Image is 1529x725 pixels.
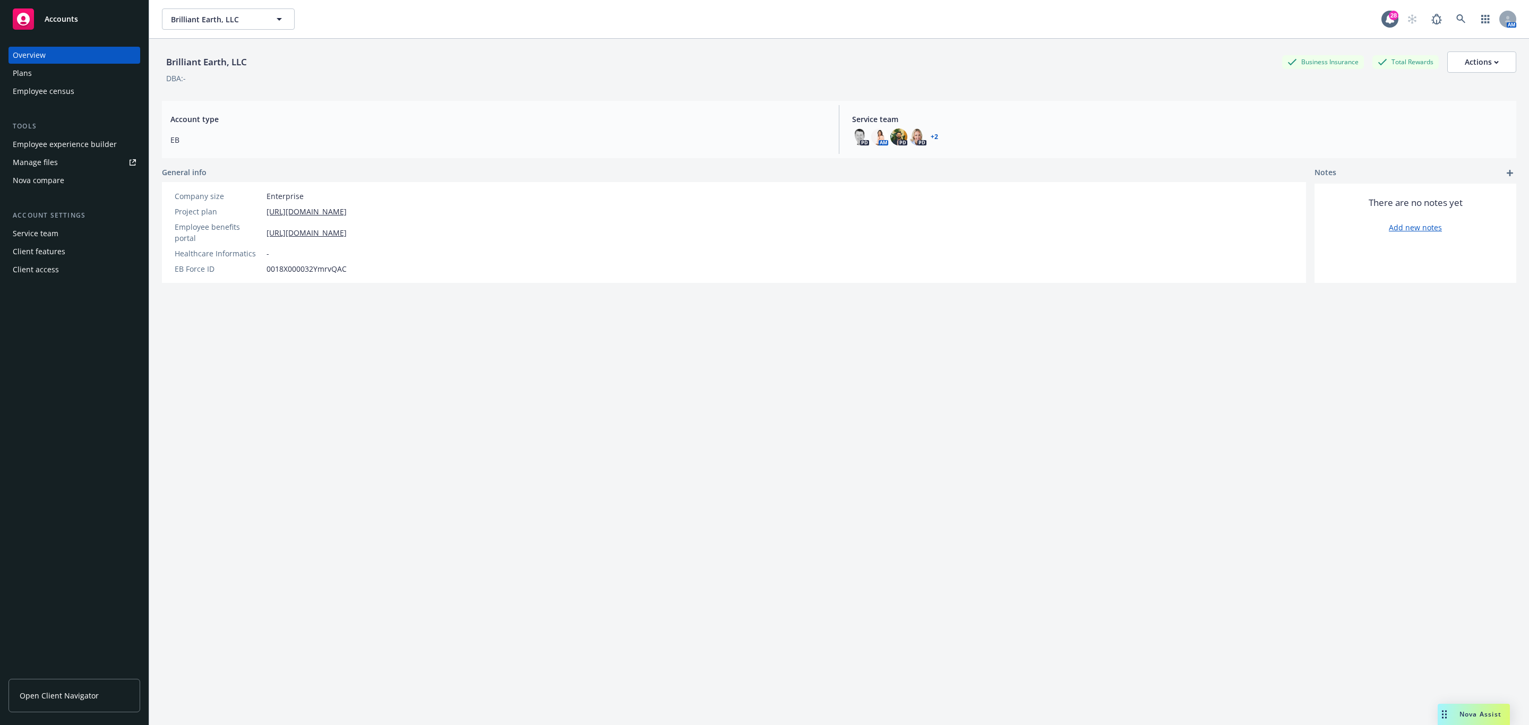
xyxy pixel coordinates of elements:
a: [URL][DOMAIN_NAME] [267,206,347,217]
div: Healthcare Informatics [175,248,262,259]
span: - [267,248,269,259]
span: Brilliant Earth, LLC [171,14,263,25]
div: Employee experience builder [13,136,117,153]
div: Drag to move [1438,704,1451,725]
a: Plans [8,65,140,82]
span: There are no notes yet [1369,196,1463,209]
div: Project plan [175,206,262,217]
a: Employee census [8,83,140,100]
div: Manage files [13,154,58,171]
a: Service team [8,225,140,242]
span: 0018X000032YmrvQAC [267,263,347,274]
div: Nova compare [13,172,64,189]
div: Company size [175,191,262,202]
img: photo [890,128,907,145]
div: Service team [13,225,58,242]
div: Total Rewards [1372,55,1439,68]
button: Nova Assist [1438,704,1510,725]
span: Enterprise [267,191,304,202]
img: photo [871,128,888,145]
span: Accounts [45,15,78,23]
a: Employee experience builder [8,136,140,153]
a: Search [1450,8,1472,30]
a: Add new notes [1389,222,1442,233]
a: +2 [931,134,938,140]
a: Switch app [1475,8,1496,30]
img: photo [852,128,869,145]
div: Actions [1465,52,1499,72]
a: Nova compare [8,172,140,189]
a: Accounts [8,4,140,34]
a: Client features [8,243,140,260]
div: 28 [1389,11,1398,20]
a: Client access [8,261,140,278]
a: add [1504,167,1516,179]
div: Client access [13,261,59,278]
span: General info [162,167,207,178]
div: Employee benefits portal [175,221,262,244]
span: Account type [170,114,826,125]
div: Employee census [13,83,74,100]
img: photo [909,128,926,145]
a: [URL][DOMAIN_NAME] [267,227,347,238]
span: Open Client Navigator [20,690,99,701]
button: Brilliant Earth, LLC [162,8,295,30]
div: EB Force ID [175,263,262,274]
span: Service team [852,114,1508,125]
a: Overview [8,47,140,64]
div: Client features [13,243,65,260]
a: Report a Bug [1426,8,1447,30]
a: Start snowing [1402,8,1423,30]
div: Tools [8,121,140,132]
div: DBA: - [166,73,186,84]
div: Plans [13,65,32,82]
div: Brilliant Earth, LLC [162,55,251,69]
a: Manage files [8,154,140,171]
button: Actions [1447,51,1516,73]
span: Nova Assist [1459,710,1501,719]
div: Business Insurance [1282,55,1364,68]
span: Notes [1315,167,1336,179]
div: Overview [13,47,46,64]
span: EB [170,134,826,145]
div: Account settings [8,210,140,221]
